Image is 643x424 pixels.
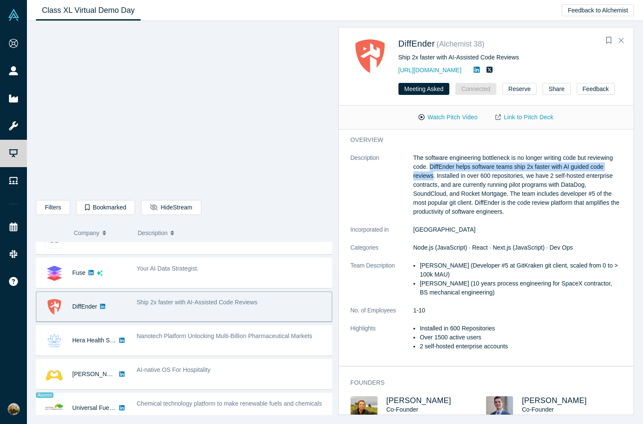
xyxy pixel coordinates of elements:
[615,34,628,47] button: Close
[8,9,20,21] img: Alchemist Vault Logo
[76,200,135,215] button: Bookmarked
[72,303,97,310] a: DiffEnder
[351,225,413,243] dt: Incorporated in
[45,332,63,350] img: Hera Health Solutions's Logo
[137,299,257,306] span: Ship 2x faster with AI-Assisted Code Reviews
[72,337,130,344] a: Hera Health Solutions
[36,200,70,215] button: Filters
[398,39,435,48] a: DiffEnder
[437,40,484,48] small: ( Alchemist 38 )
[502,83,537,95] button: Reserve
[577,83,615,95] button: Feedback
[420,324,622,333] li: Installed in 600 Repositories
[8,403,20,415] img: Kyle Smith's Account
[72,269,86,276] a: Fuse
[351,135,610,144] h3: overview
[413,306,622,315] dd: 1-10
[97,270,103,276] svg: dsa ai sparkles
[137,265,199,272] span: Your AI Data Strategist.
[413,244,573,251] span: Node.js (JavaScript) · React · Next.js (JavaScript) · Dev Ops
[74,224,129,242] button: Company
[420,279,622,297] li: [PERSON_NAME] (10 years process engineering for SpaceX contractor, BS mechanical engineering)
[45,264,63,282] img: Fuse's Logo
[141,200,201,215] button: HideStream
[486,396,513,422] img: Connor Owen's Profile Image
[543,83,570,95] button: Share
[36,392,53,398] span: Alumni
[398,67,462,74] a: [URL][DOMAIN_NAME]
[410,110,487,125] button: Watch Pitch Video
[413,225,622,234] dd: [GEOGRAPHIC_DATA]
[36,28,332,194] iframe: Alchemist Class XL Demo Day: Vault
[522,396,587,405] a: [PERSON_NAME]
[398,53,622,62] div: Ship 2x faster with AI-Assisted Code Reviews
[45,365,63,383] img: Besty AI's Logo
[45,399,63,417] img: Universal Fuel Technologies's Logo
[562,4,634,16] button: Feedback to Alchemist
[420,261,622,279] li: [PERSON_NAME] (Developer #5 at GitKraken git client, scaled from 0 to > 100k MAU)
[351,37,389,76] img: DiffEnder's Logo
[603,35,615,47] button: Bookmark
[487,110,562,125] a: Link to Pitch Deck
[351,261,413,306] dt: Team Description
[45,298,63,316] img: DiffEnder's Logo
[351,306,413,324] dt: No. of Employees
[351,153,413,225] dt: Description
[351,378,610,387] h3: Founders
[420,342,622,351] li: 2 self-hosted enterprise accounts
[420,333,622,342] li: Over 1500 active users
[138,224,168,242] span: Description
[351,243,413,261] dt: Categories
[351,324,413,360] dt: Highlights
[386,396,451,405] a: [PERSON_NAME]
[413,153,622,216] p: The software engineering bottleneck is no longer writing code but reviewing code. DiffEnder helps...
[36,0,141,21] a: Class XL Virtual Demo Day
[137,366,211,373] span: AI-native OS For Hospitality
[138,224,326,242] button: Description
[74,224,100,242] span: Company
[455,83,496,95] button: Connected
[386,406,419,413] span: Co-Founder
[137,400,322,407] span: Chemical technology platform to make renewable fuels and chemicals
[137,333,313,339] span: Nanotech Platform Unlocking Multi-Billion Pharmaceutical Markets
[72,404,147,411] a: Universal Fuel Technologies
[72,371,128,377] a: [PERSON_NAME] AI
[522,406,554,413] span: Co-Founder
[398,83,450,95] a: Meeting Asked
[351,396,378,422] img: Kyle Smith's Profile Image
